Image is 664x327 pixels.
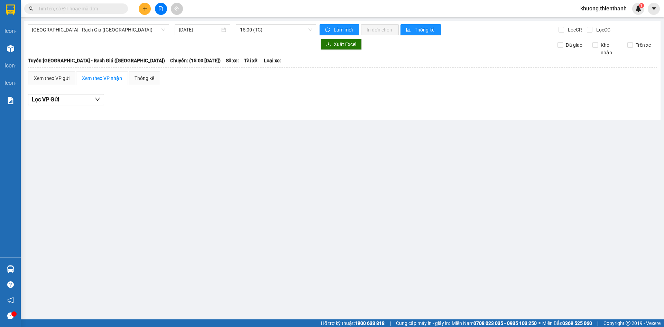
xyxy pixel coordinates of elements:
[171,3,183,15] button: aim
[6,4,15,15] img: logo-vxr
[139,3,151,15] button: plus
[396,319,450,327] span: Cung cấp máy in - giấy in:
[334,40,356,48] span: Xuất Excel
[538,322,541,325] span: ⚪️
[597,319,598,327] span: |
[593,26,611,34] span: Lọc CC
[648,3,660,15] button: caret-down
[598,41,622,56] span: Kho nhận
[240,25,312,35] span: 15:00 (TC)
[135,74,154,82] div: Thống kê
[174,6,179,11] span: aim
[7,45,14,52] img: warehouse-icon
[565,26,583,34] span: Lọc CR
[32,25,165,35] span: Sài Gòn - Rạch Giá (Hàng Hoá)
[452,319,537,327] span: Miền Nam
[326,42,331,47] span: download
[7,312,14,319] span: message
[635,6,642,12] img: icon-new-feature
[4,79,16,87] div: icon-
[32,95,59,104] span: Lọc VP Gửi
[7,281,14,288] span: question-circle
[7,265,14,273] img: warehouse-icon
[7,97,14,104] img: solution-icon
[244,57,259,64] span: Tài xế:
[82,74,122,82] div: Xem theo VP nhận
[7,297,14,303] span: notification
[575,4,632,13] span: khuong.thienthanh
[34,74,70,82] div: Xem theo VP gửi
[4,27,16,35] div: icon-
[321,39,362,50] button: downloadXuất Excel
[4,61,16,70] div: icon-
[321,319,385,327] span: Hỗ trợ kỹ thuật:
[155,3,167,15] button: file-add
[179,26,220,34] input: 14/08/2025
[361,24,399,35] button: In đơn chọn
[170,57,221,64] span: Chuyến: (15:00 [DATE])
[639,3,644,8] sup: 1
[158,6,163,11] span: file-add
[542,319,592,327] span: Miền Bắc
[390,319,391,327] span: |
[626,321,630,326] span: copyright
[28,94,104,105] button: Lọc VP Gửi
[38,5,120,12] input: Tìm tên, số ĐT hoặc mã đơn
[415,26,435,34] span: Thống kê
[264,57,281,64] span: Loại xe:
[633,41,654,49] span: Trên xe
[562,320,592,326] strong: 0369 525 060
[320,24,359,35] button: syncLàm mới
[28,58,165,63] b: Tuyến: [GEOGRAPHIC_DATA] - Rạch Giá ([GEOGRAPHIC_DATA])
[142,6,147,11] span: plus
[355,320,385,326] strong: 1900 633 818
[29,6,34,11] span: search
[400,24,441,35] button: bar-chartThống kê
[640,3,643,8] span: 1
[563,41,585,49] span: Đã giao
[473,320,537,326] strong: 0708 023 035 - 0935 103 250
[325,27,331,33] span: sync
[95,97,100,102] span: down
[406,27,412,33] span: bar-chart
[651,6,657,12] span: caret-down
[226,57,239,64] span: Số xe:
[334,26,354,34] span: Làm mới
